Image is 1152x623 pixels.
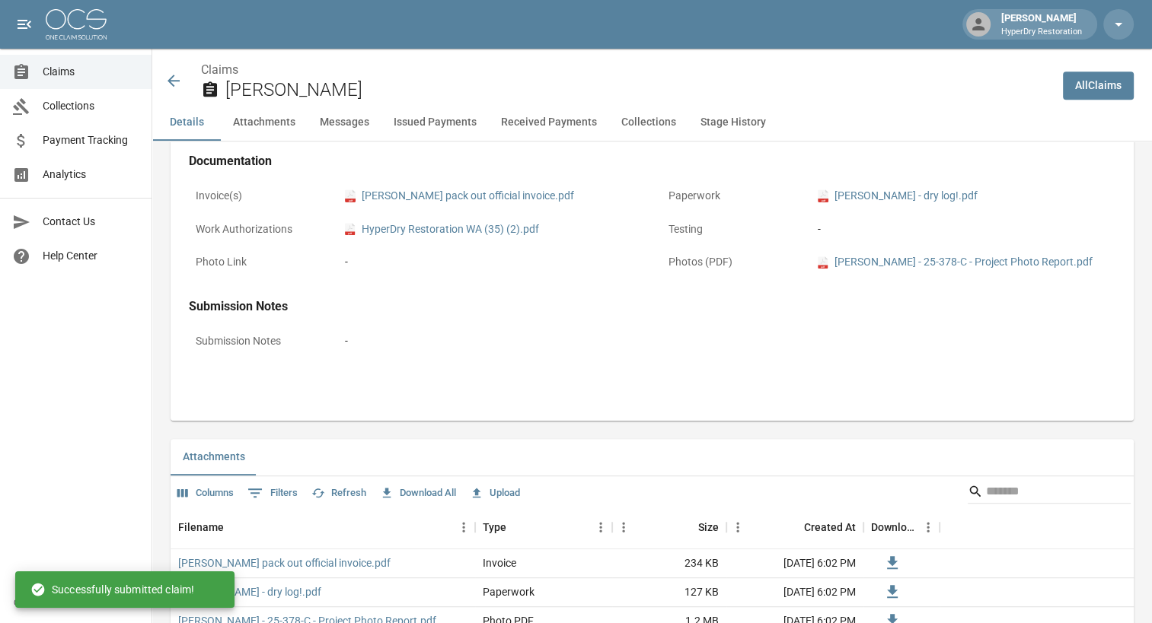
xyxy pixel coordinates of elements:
[662,215,799,244] p: Testing
[662,181,799,211] p: Paperwork
[189,181,326,211] p: Invoice(s)
[345,221,539,237] a: pdfHyperDry Restoration WA (35) (2).pdf
[917,516,940,539] button: Menu
[466,482,524,505] button: Upload
[995,11,1088,38] div: [PERSON_NAME]
[308,104,381,141] button: Messages
[483,555,516,571] div: Invoice
[698,506,719,548] div: Size
[726,578,863,607] div: [DATE] 6:02 PM
[152,104,1152,141] div: anchor tabs
[43,98,139,114] span: Collections
[9,9,40,40] button: open drawer
[612,578,726,607] div: 127 KB
[189,299,1115,314] h4: Submission Notes
[818,254,1093,270] a: pdf[PERSON_NAME] - 25-378-C - Project Photo Report.pdf
[14,595,138,610] div: © 2025 One Claim Solution
[726,506,863,548] div: Created At
[178,584,321,599] a: [PERSON_NAME] - dry log!.pdf
[483,506,506,548] div: Type
[221,104,308,141] button: Attachments
[43,214,139,230] span: Contact Us
[818,188,978,204] a: pdf[PERSON_NAME] - dry log!.pdf
[1063,72,1134,100] a: AllClaims
[589,516,612,539] button: Menu
[381,104,489,141] button: Issued Payments
[968,479,1131,507] div: Search
[345,188,574,204] a: pdf[PERSON_NAME] pack out official invoice.pdf
[612,516,635,539] button: Menu
[308,482,370,505] button: Refresh
[475,506,612,548] div: Type
[452,516,475,539] button: Menu
[871,506,917,548] div: Download
[376,482,460,505] button: Download All
[225,79,1051,101] h2: [PERSON_NAME]
[152,104,221,141] button: Details
[189,247,326,277] p: Photo Link
[244,481,302,505] button: Show filters
[178,506,224,548] div: Filename
[804,506,856,548] div: Created At
[30,576,194,603] div: Successfully submitted claim!
[726,516,749,539] button: Menu
[178,555,391,571] a: [PERSON_NAME] pack out official invoice.pdf
[46,9,107,40] img: ocs-logo-white-transparent.png
[688,104,778,141] button: Stage History
[609,104,688,141] button: Collections
[662,247,799,277] p: Photos (PDF)
[863,506,940,548] div: Download
[174,482,238,505] button: Select columns
[43,64,139,80] span: Claims
[43,167,139,183] span: Analytics
[489,104,609,141] button: Received Payments
[345,254,348,270] div: -
[483,584,535,599] div: Paperwork
[189,326,326,356] p: Submission Notes
[345,333,348,349] div: -
[612,506,726,548] div: Size
[726,549,863,578] div: [DATE] 6:02 PM
[43,248,139,264] span: Help Center
[171,439,257,475] button: Attachments
[171,506,475,548] div: Filename
[201,62,238,77] a: Claims
[612,549,726,578] div: 234 KB
[818,221,1109,237] div: -
[1001,26,1082,39] p: HyperDry Restoration
[43,132,139,148] span: Payment Tracking
[171,439,1134,475] div: related-list tabs
[189,215,326,244] p: Work Authorizations
[189,154,1115,169] h4: Documentation
[201,61,1051,79] nav: breadcrumb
